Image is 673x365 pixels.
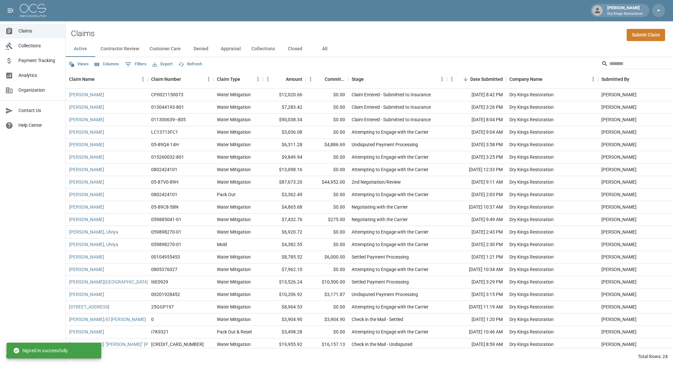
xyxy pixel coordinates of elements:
div: $7,432.76 [263,214,306,226]
div: $0.00 [306,114,348,126]
span: Claims [18,28,60,34]
div: Dry Kings Restoration [509,216,554,223]
div: $0.00 [306,201,348,214]
div: $4,865.68 [263,201,306,214]
div: Dry Kings Restoration [509,129,554,135]
div: [DATE] 10:37 AM [447,201,506,214]
div: Diego Zavala [601,91,637,98]
div: $10,500.00 [306,276,348,288]
a: [PERSON_NAME] [69,179,104,185]
div: Water Mitigation [217,254,251,260]
div: Claim Type [214,70,263,88]
button: Sort [277,75,286,84]
button: Select columns [93,59,121,69]
div: Water Mitigation [217,91,251,98]
div: $10,206.92 [263,288,306,301]
div: Diego Zavala [601,254,637,260]
div: [DATE] 9:49 AM [447,214,506,226]
div: Dry Kings Restoration [509,204,554,210]
div: Water Mitigation [217,229,251,235]
a: [PERSON_NAME], Ulviya [69,229,118,235]
div: $0.00 [306,326,348,338]
div: $87,673.20 [263,176,306,189]
div: Pack Out [217,191,236,198]
div: 05-89C8-58N [151,204,178,210]
div: © 2025 One Claim Solution [6,353,59,359]
div: [DATE] 2:43 PM [447,226,506,239]
div: 2nd Negotiation/Review [352,179,401,185]
div: $13,098.16 [263,164,306,176]
div: $0.00 [306,226,348,239]
div: [DATE] 10:34 AM [447,263,506,276]
div: Madison Kram [601,291,637,298]
div: Dry Kings Restoration [509,104,554,110]
div: Signed in successfully. [13,345,69,356]
div: Attempting to Engage with the Carrier [352,329,429,335]
div: Claim Entered - Submitted to Insurance [352,116,431,123]
div: Madison Kram [601,129,637,135]
div: Check in the Mail - Settled [352,316,403,323]
div: $0.00 [306,239,348,251]
div: Water Mitigation [217,341,251,348]
div: 059898270-01 [151,229,181,235]
div: Water Mitigation [217,204,251,210]
div: I6E0929 [151,279,168,285]
button: Sort [543,75,552,84]
button: Refresh [177,59,204,69]
div: Madison Kram [601,141,637,148]
div: 059898270-01 [151,241,181,248]
a: [PERSON_NAME] [69,116,104,123]
div: Diego Zavala [601,116,637,123]
div: Committed Amount [325,70,345,88]
a: [PERSON_NAME] [69,104,104,110]
div: [DATE] 12:33 PM [447,164,506,176]
button: Menu [138,74,148,84]
div: Madison Kram [601,179,637,185]
div: [DATE] 1:20 PM [447,313,506,326]
div: I7K9321 [151,329,169,335]
div: Dry Kings Restoration [509,154,554,160]
div: Diego Zavala [601,216,637,223]
span: Help Center [18,122,60,129]
div: $3,904.90 [306,313,348,326]
button: Contractor Review [95,41,144,57]
div: 0 [151,316,154,323]
a: [STREET_ADDRESS] [69,304,109,310]
button: Sort [95,75,104,84]
div: Stage [348,70,447,88]
button: Appraisal [216,41,246,57]
div: 0802424101 [151,191,177,198]
p: Dry Kings Restoration [607,11,643,17]
div: $90,038.34 [263,114,306,126]
div: $0.00 [306,101,348,114]
a: [PERSON_NAME], Ulviya [69,241,118,248]
div: Water Mitigation [217,104,251,110]
div: [DATE] 3:15 PM [447,288,506,301]
div: $9,849.94 [263,151,306,164]
div: Claim Name [69,70,95,88]
a: [PERSON_NAME] [69,129,104,135]
div: $8,964.53 [263,301,306,313]
div: Dry Kings Restoration [509,241,554,248]
div: Dry Kings Restoration [509,141,554,148]
div: Dry Kings Restoration [509,116,554,123]
button: Sort [629,75,638,84]
div: Madison Kram [601,191,637,198]
div: Negotiating with the Carrier [352,204,408,210]
div: [DATE] 1:21 PM [447,251,506,263]
div: $3,171.87 [306,288,348,301]
div: Dry Kings Restoration [509,341,554,348]
button: Menu [263,74,273,84]
button: All [310,41,339,57]
div: $275.00 [306,214,348,226]
div: $0.00 [306,126,348,139]
div: Date Submitted [470,70,503,88]
div: LC13713FC1 [151,129,178,135]
div: Dry Kings Restoration [509,291,554,298]
div: [DATE] 2:03 PM [447,189,506,201]
div: Claim Entered - Submitted to Insurance [352,91,431,98]
div: Water Mitigation [217,179,251,185]
span: Analytics [18,72,60,79]
div: Dry Kings Restoration [509,229,554,235]
div: Madison Kram [601,241,637,248]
